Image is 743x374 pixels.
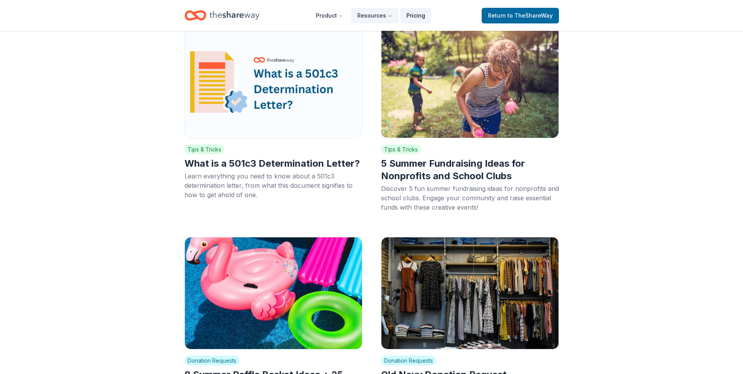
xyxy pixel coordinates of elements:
nav: Main [310,6,431,25]
button: Resources [351,8,399,23]
span: Donation Requests [381,356,436,365]
img: Cover photo for blog post [381,26,559,138]
span: Donation Requests [184,356,239,365]
a: Cover photo for blog postTips & Tricks5 Summer Fundraising Ideas for Nonprofits and School ClubsD... [375,20,565,224]
div: Learn everything you need to know about a 501c3 determination letter, from what this document sig... [184,171,362,199]
div: Discover 5 fun summer fundraising ideas for nonprofits and school clubs. Engage your community an... [381,184,559,212]
img: Cover photo for blog post [184,237,362,349]
a: Home [184,6,259,25]
a: Cover photo for blog postTips & TricksWhat is a 501c3 Determination Letter?Learn everything you n... [178,20,369,224]
button: Product [310,8,349,23]
h2: 5 Summer Fundraising Ideas for Nonprofits and School Clubs [381,157,559,182]
span: to TheShareWay [507,12,553,19]
img: Cover photo for blog post [381,237,559,349]
h2: What is a 501c3 Determination Letter? [184,157,362,170]
img: Cover photo for blog post [184,26,362,138]
span: Return [488,11,553,20]
span: Tips & Tricks [381,144,421,154]
a: Returnto TheShareWay [482,8,559,23]
span: Tips & Tricks [184,144,224,154]
a: Pricing [400,8,431,23]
